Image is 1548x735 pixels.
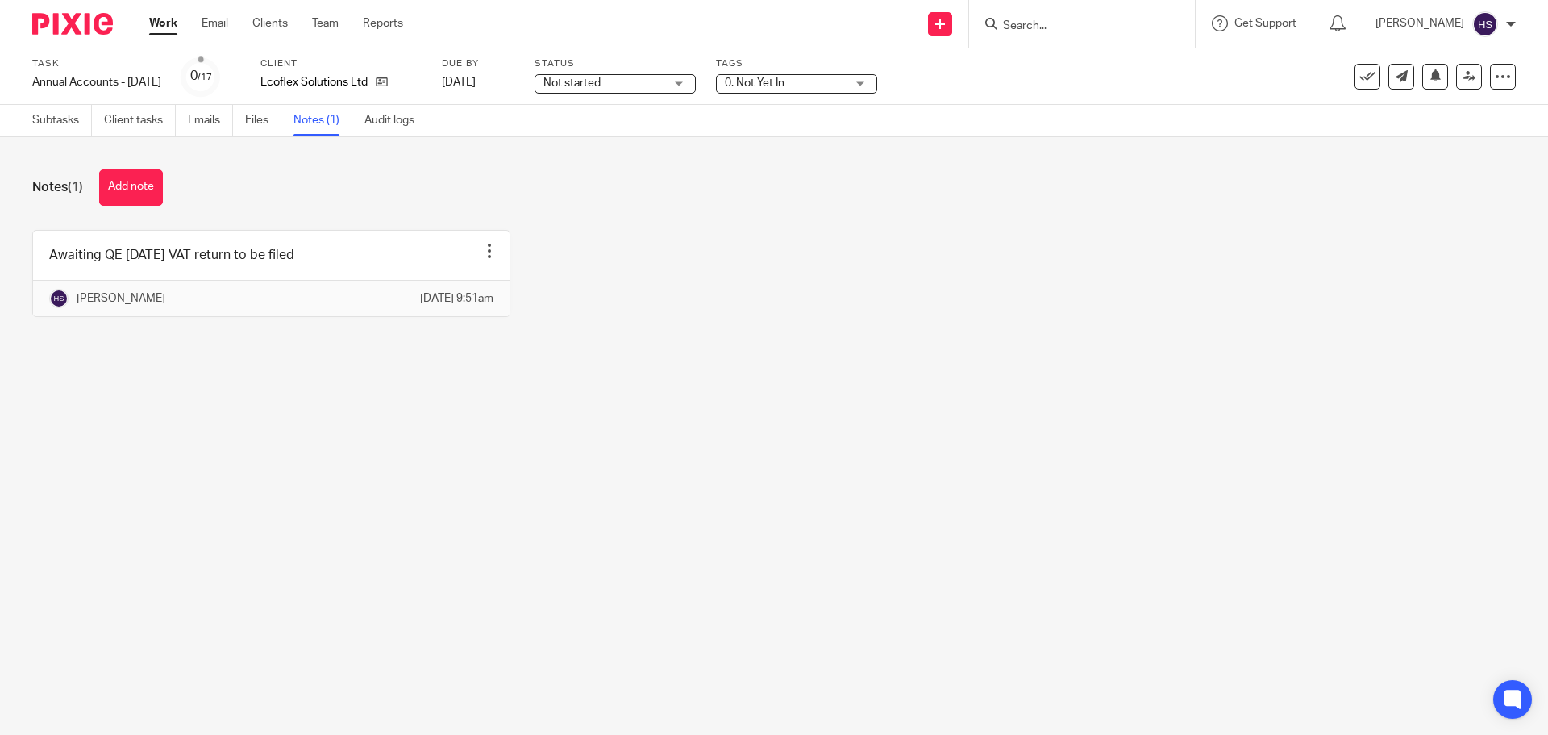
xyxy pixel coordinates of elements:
[190,67,212,86] div: 0
[202,15,228,31] a: Email
[32,57,161,70] label: Task
[1234,18,1296,29] span: Get Support
[1375,15,1464,31] p: [PERSON_NAME]
[543,77,601,89] span: Not started
[252,15,288,31] a: Clients
[363,15,403,31] a: Reports
[716,57,877,70] label: Tags
[68,181,83,194] span: (1)
[149,15,177,31] a: Work
[420,290,493,307] p: [DATE] 9:51am
[442,57,514,70] label: Due by
[312,15,339,31] a: Team
[245,105,281,136] a: Files
[1001,19,1146,34] input: Search
[32,13,113,35] img: Pixie
[725,77,784,89] span: 0. Not Yet In
[32,74,161,90] div: Annual Accounts - August 2025
[77,290,165,307] p: [PERSON_NAME]
[293,105,352,136] a: Notes (1)
[188,105,233,136] a: Emails
[198,73,212,81] small: /17
[260,57,422,70] label: Client
[535,57,696,70] label: Status
[49,289,69,308] img: svg%3E
[99,169,163,206] button: Add note
[260,74,368,90] p: Ecoflex Solutions Ltd
[1472,11,1498,37] img: svg%3E
[104,105,176,136] a: Client tasks
[32,179,83,196] h1: Notes
[364,105,427,136] a: Audit logs
[32,74,161,90] div: Annual Accounts - [DATE]
[32,105,92,136] a: Subtasks
[442,77,476,88] span: [DATE]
